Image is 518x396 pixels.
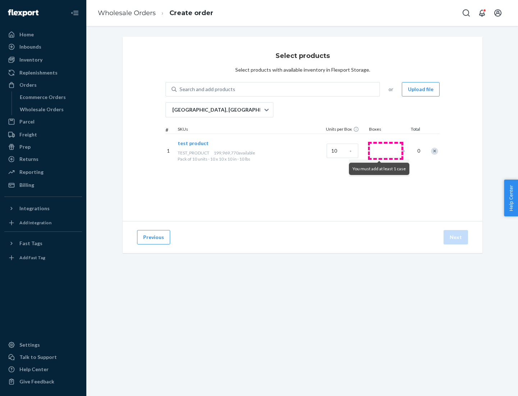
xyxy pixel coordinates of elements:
a: Prep [4,141,82,153]
div: Orders [19,81,37,89]
a: Add Fast Tag [4,252,82,264]
a: Orders [4,79,82,91]
div: Remove Item [431,148,438,155]
div: Give Feedback [19,378,54,385]
button: Next [444,230,468,244]
button: Help Center [504,180,518,216]
a: Settings [4,339,82,351]
a: Parcel [4,116,82,127]
div: Replenishments [19,69,58,76]
span: 199,969,770 available [214,150,255,156]
a: Home [4,29,82,40]
div: Fast Tags [19,240,42,247]
div: Integrations [19,205,50,212]
a: Inbounds [4,41,82,53]
div: Talk to Support [19,354,57,361]
input: Case Quantity [327,144,358,158]
p: 1 [167,147,175,154]
div: Inventory [19,56,42,63]
input: Number of boxes [370,144,401,158]
a: Inventory [4,54,82,66]
div: Pack of 10 units · 10 x 10 x 10 in · 10 lbs [178,156,324,162]
a: Billing [4,179,82,191]
a: Freight [4,129,82,140]
a: Help Center [4,364,82,375]
div: # [165,126,176,134]
a: Wholesale Orders [16,104,82,115]
div: Inbounds [19,43,41,50]
span: 0 [413,147,420,154]
div: Prep [19,143,31,150]
a: Returns [4,153,82,165]
a: Replenishments [4,67,82,78]
button: Open account menu [491,6,505,20]
a: Ecommerce Orders [16,91,82,103]
div: Select products with available inventory in Flexport Storage. [235,66,370,73]
span: = [402,147,409,154]
div: Boxes [368,126,404,134]
a: Reporting [4,166,82,178]
button: test product [178,140,209,147]
span: TEST_PRODUCT [178,150,209,156]
ol: breadcrumbs [92,3,219,24]
button: Open notifications [475,6,489,20]
div: SKUs [176,126,324,134]
div: Reporting [19,168,44,176]
div: Add Fast Tag [19,255,45,261]
button: Give Feedback [4,376,82,387]
div: Total [404,126,422,134]
button: Previous [137,230,170,244]
div: Returns [19,156,38,163]
a: Talk to Support [4,351,82,363]
button: Integrations [4,203,82,214]
span: or [388,86,393,93]
div: Freight [19,131,37,138]
button: Close Navigation [68,6,82,20]
div: Units per Box [324,126,368,134]
div: Parcel [19,118,35,125]
div: Add Integration [19,220,51,226]
div: Search and add products [180,86,235,93]
button: Upload file [402,82,440,96]
div: Home [19,31,34,38]
div: Billing [19,181,34,189]
img: Flexport logo [8,9,38,17]
div: Wholesale Orders [20,106,64,113]
div: Ecommerce Orders [20,94,66,101]
a: Add Integration [4,217,82,229]
button: Open Search Box [459,6,473,20]
div: Settings [19,341,40,348]
a: Wholesale Orders [98,9,156,17]
p: [GEOGRAPHIC_DATA], [GEOGRAPHIC_DATA] [172,106,264,113]
button: Fast Tags [4,238,82,249]
a: Create order [169,9,213,17]
span: test product [178,140,209,146]
div: You must add at least 1 case [349,163,409,175]
div: Help Center [19,366,49,373]
h3: Select products [276,51,330,60]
